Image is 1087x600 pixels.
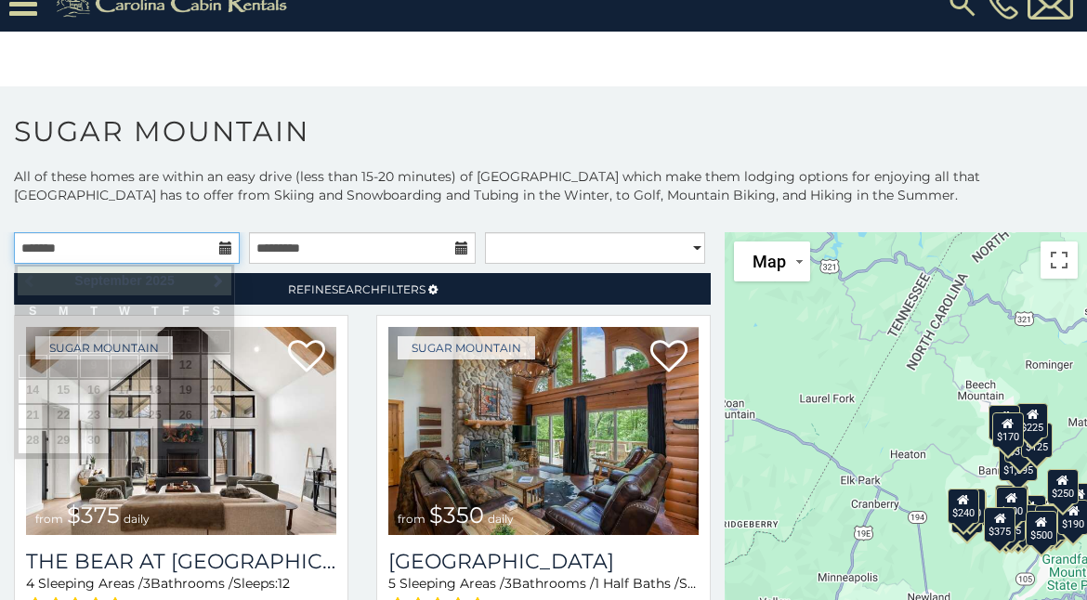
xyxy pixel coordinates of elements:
a: 13 [202,355,230,378]
span: 3 [143,575,151,592]
h3: The Bear At Sugar Mountain [26,549,336,574]
span: Next [211,274,226,289]
span: Map [753,252,786,271]
span: 2025 [146,273,175,288]
a: 16 [80,380,109,403]
span: 4 [26,575,34,592]
span: from [35,512,63,526]
img: Grouse Moor Lodge [388,327,699,535]
a: 19 [171,380,200,403]
span: Refine Filters [288,282,426,296]
span: Wednesday [119,305,130,318]
span: $350 [429,502,484,528]
a: 20 [202,380,230,403]
a: 18 [140,380,169,403]
a: 23 [80,405,109,428]
div: $350 [1004,426,1036,462]
a: 25 [140,405,169,428]
div: $170 [992,411,1024,447]
a: The Bear At [GEOGRAPHIC_DATA] [26,549,336,574]
span: daily [124,512,150,526]
span: Saturday [213,305,220,318]
div: $225 [1016,403,1048,438]
span: 12 [278,575,290,592]
a: RefineSearchFilters [14,273,711,305]
span: from [398,512,426,526]
a: 21 [19,405,47,428]
div: $250 [1047,468,1079,503]
a: [GEOGRAPHIC_DATA] [388,549,699,574]
span: Monday [59,305,69,318]
div: $375 [984,506,1015,541]
button: Toggle fullscreen view [1041,241,1078,279]
a: 22 [49,405,78,428]
div: $200 [1015,495,1046,530]
span: Tuesday [90,305,98,318]
a: 17 [111,380,139,403]
span: Search [332,282,380,296]
a: 28 [19,430,47,453]
div: $300 [996,486,1028,521]
a: 15 [49,380,78,403]
div: $195 [1035,505,1067,541]
span: daily [488,512,514,526]
a: 12 [171,355,200,378]
a: 24 [111,405,139,428]
div: $355 [951,497,983,532]
span: Thursday [151,305,159,318]
a: Grouse Moor Lodge from $350 daily [388,327,699,535]
button: Change map style [734,241,810,281]
span: 3 [504,575,512,592]
span: 5 [388,575,396,592]
span: 1 Half Baths / [595,575,679,592]
h3: Grouse Moor Lodge [388,549,699,574]
div: $125 [1021,423,1053,458]
div: $240 [948,488,979,523]
a: 30 [80,430,109,453]
div: $240 [989,405,1020,440]
span: September [74,273,141,288]
div: $350 [1002,508,1034,543]
div: $155 [990,507,1022,542]
a: Add to favorites [288,338,325,377]
a: Next [206,269,229,293]
a: 29 [49,430,78,453]
span: Sunday [29,305,36,318]
div: $1,095 [999,446,1038,481]
span: Friday [182,305,190,318]
div: $190 [995,485,1027,520]
div: $500 [1026,511,1057,546]
a: Sugar Mountain [398,336,535,359]
span: $375 [67,502,120,528]
a: 14 [19,380,47,403]
a: Add to favorites [650,338,688,377]
a: 27 [202,405,230,428]
a: 26 [171,405,200,428]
